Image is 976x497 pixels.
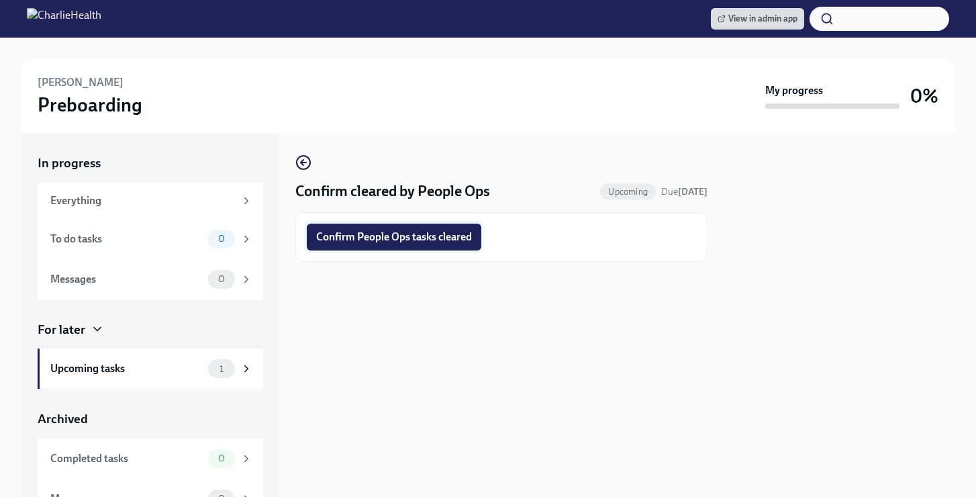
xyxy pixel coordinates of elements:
[50,272,203,287] div: Messages
[210,453,233,463] span: 0
[711,8,804,30] a: View in admin app
[38,75,124,90] h6: [PERSON_NAME]
[50,361,203,376] div: Upcoming tasks
[316,230,472,244] span: Confirm People Ops tasks cleared
[27,8,101,30] img: CharlieHealth
[307,224,481,251] button: Confirm People Ops tasks cleared
[210,234,233,244] span: 0
[38,219,263,259] a: To do tasks0
[38,183,263,219] a: Everything
[210,274,233,284] span: 0
[38,410,263,428] a: Archived
[38,259,263,300] a: Messages0
[678,186,707,197] strong: [DATE]
[661,185,707,198] span: October 20th, 2025 09:00
[50,232,203,246] div: To do tasks
[765,83,823,98] strong: My progress
[910,84,938,108] h3: 0%
[38,439,263,479] a: Completed tasks0
[38,321,85,338] div: For later
[50,451,203,466] div: Completed tasks
[661,186,707,197] span: Due
[50,193,235,208] div: Everything
[295,181,490,201] h4: Confirm cleared by People Ops
[38,154,263,172] a: In progress
[211,364,232,374] span: 1
[38,93,142,117] h3: Preboarding
[38,349,263,389] a: Upcoming tasks1
[718,12,797,26] span: View in admin app
[38,321,263,338] a: For later
[600,187,656,197] span: Upcoming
